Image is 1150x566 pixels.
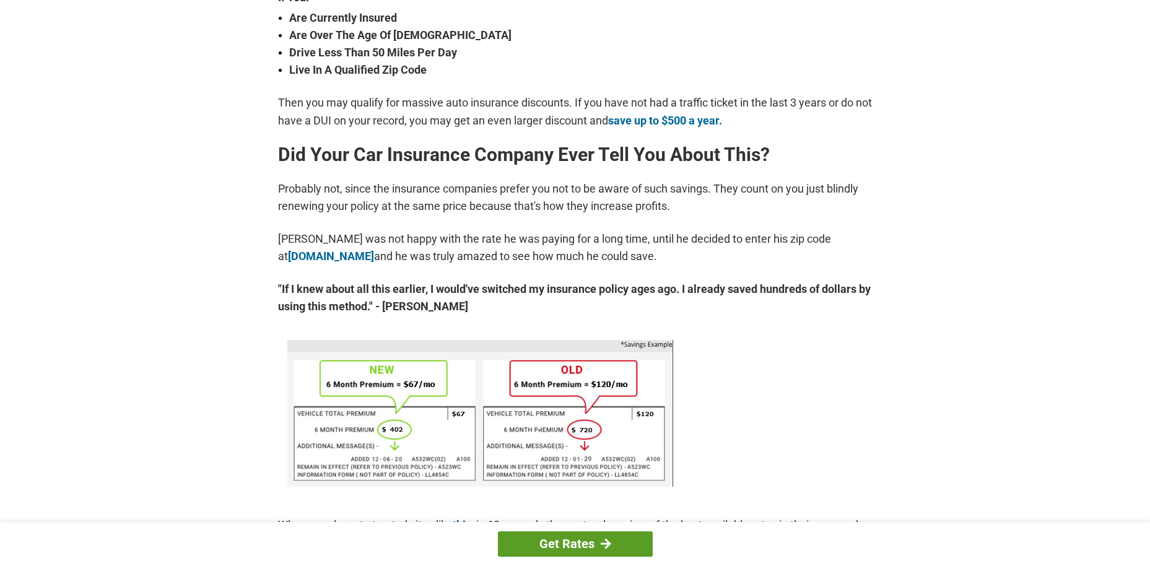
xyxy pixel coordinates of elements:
[498,531,653,557] a: Get Rates
[289,44,873,61] strong: Drive Less Than 50 Miles Per Day
[453,518,471,531] a: this
[608,114,722,127] a: save up to $500 a year.
[278,281,873,315] strong: "If I knew about all this earlier, I would've switched my insurance policy ages ago. I already sa...
[278,145,873,165] h2: Did Your Car Insurance Company Ever Tell You About This?
[289,61,873,79] strong: Live In A Qualified Zip Code
[289,27,873,44] strong: Are Over The Age Of [DEMOGRAPHIC_DATA]
[278,94,873,129] p: Then you may qualify for massive auto insurance discounts. If you have not had a traffic ticket i...
[278,230,873,265] p: [PERSON_NAME] was not happy with the rate he was paying for a long time, until he decided to ente...
[289,9,873,27] strong: Are Currently Insured
[278,180,873,215] p: Probably not, since the insurance companies prefer you not to be aware of such savings. They coun...
[287,340,673,487] img: savings
[288,250,374,263] a: [DOMAIN_NAME]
